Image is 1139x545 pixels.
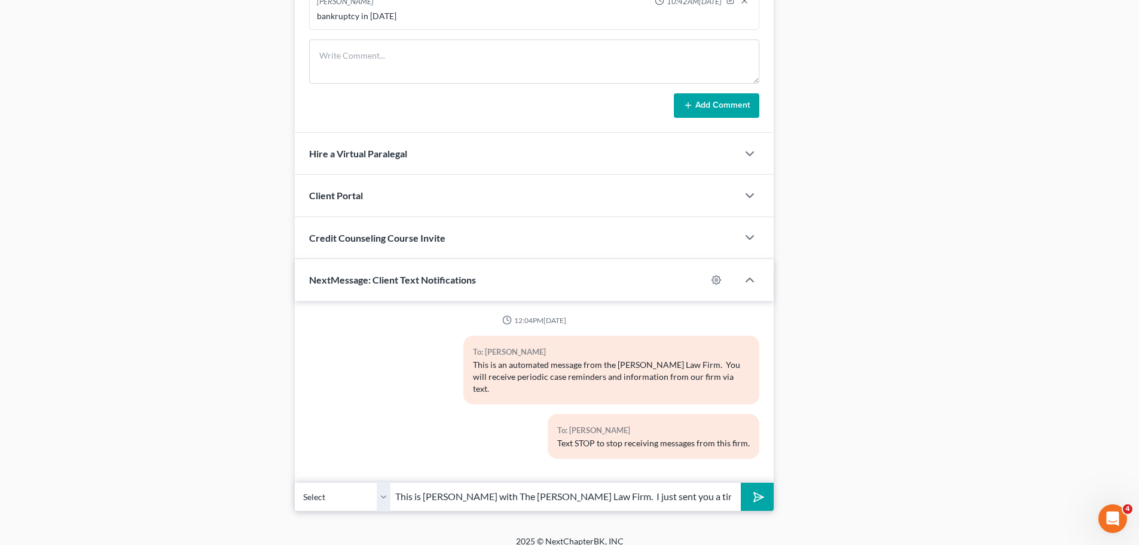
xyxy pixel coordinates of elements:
[473,359,750,395] div: This is an automated message from the [PERSON_NAME] Law Firm. You will receive periodic case remi...
[1123,504,1132,514] span: 4
[309,148,407,159] span: Hire a Virtual Paralegal
[309,232,445,243] span: Credit Counseling Course Invite
[309,315,759,325] div: 12:04PM[DATE]
[557,424,750,437] div: To: [PERSON_NAME]
[309,274,476,285] span: NextMessage: Client Text Notifications
[473,345,750,359] div: To: [PERSON_NAME]
[557,437,750,449] div: Text STOP to stop receiving messages from this firm.
[674,93,759,118] button: Add Comment
[390,482,741,511] input: Say something...
[309,190,363,201] span: Client Portal
[1098,504,1127,533] iframe: Intercom live chat
[317,10,752,22] div: bankruptcy in [DATE]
